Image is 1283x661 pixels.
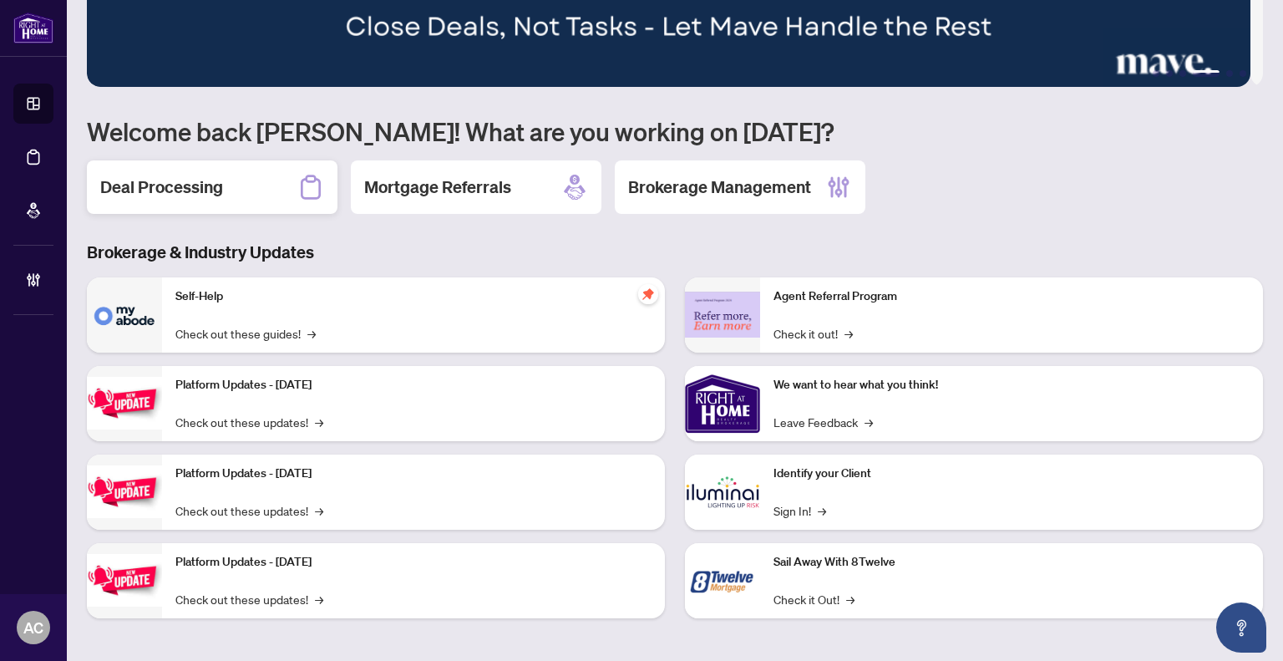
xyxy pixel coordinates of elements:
p: Platform Updates - [DATE] [175,465,652,483]
p: Platform Updates - [DATE] [175,376,652,394]
img: Platform Updates - July 21, 2025 [87,377,162,430]
h2: Deal Processing [100,175,223,199]
a: Check out these updates!→ [175,590,323,608]
span: → [846,590,854,608]
span: pushpin [638,284,658,304]
a: Check it Out!→ [773,590,854,608]
span: AC [23,616,43,639]
button: 4 [1193,70,1220,77]
h1: Welcome back [PERSON_NAME]! What are you working on [DATE]? [87,115,1263,147]
h3: Brokerage & Industry Updates [87,241,1263,264]
span: → [844,324,853,343]
img: Platform Updates - June 23, 2025 [87,554,162,607]
img: Platform Updates - July 8, 2025 [87,465,162,518]
span: → [307,324,316,343]
button: 5 [1226,70,1233,77]
a: Check out these updates!→ [175,501,323,520]
button: 6 [1240,70,1246,77]
a: Check out these updates!→ [175,413,323,431]
p: Sail Away With 8Twelve [773,553,1250,572]
button: 1 [1153,70,1159,77]
a: Check it out!→ [773,324,853,343]
a: Sign In!→ [773,501,826,520]
button: 3 [1179,70,1186,77]
img: logo [13,13,53,43]
img: Agent Referral Program [685,292,760,338]
p: Self-Help [175,287,652,306]
span: → [865,413,873,431]
button: Open asap [1216,603,1266,653]
h2: Brokerage Management [628,175,811,199]
button: 2 [1166,70,1173,77]
span: → [315,590,323,608]
img: Self-Help [87,277,162,353]
span: → [315,413,323,431]
img: We want to hear what you think! [685,366,760,441]
a: Leave Feedback→ [773,413,873,431]
span: → [818,501,826,520]
p: Platform Updates - [DATE] [175,553,652,572]
p: We want to hear what you think! [773,376,1250,394]
p: Agent Referral Program [773,287,1250,306]
p: Identify your Client [773,465,1250,483]
img: Identify your Client [685,455,760,530]
img: Sail Away With 8Twelve [685,543,760,618]
h2: Mortgage Referrals [364,175,511,199]
a: Check out these guides!→ [175,324,316,343]
span: → [315,501,323,520]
